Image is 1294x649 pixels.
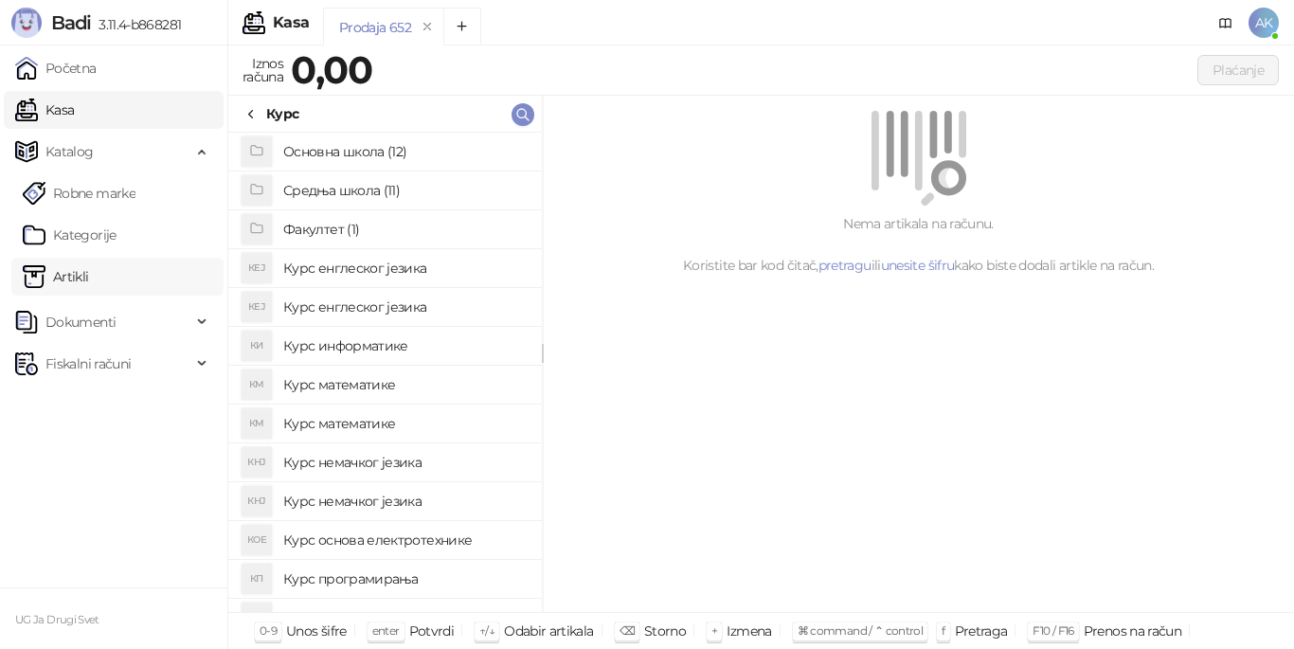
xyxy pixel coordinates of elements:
span: Dokumenti [45,303,116,341]
div: КНЈ [242,486,272,516]
span: ⌘ command / ⌃ control [798,623,924,638]
span: AK [1249,8,1279,38]
div: КОЕ [242,525,272,555]
a: Dokumentacija [1211,8,1241,38]
small: UG Ja Drugi Svet [15,613,99,626]
h4: Курс немачког језика [283,486,527,516]
h4: Средња школа (11) [283,175,527,206]
div: Odabir artikala [504,619,593,643]
a: unesite šifru [881,257,955,274]
button: remove [415,19,440,35]
div: Nema artikala na računu. Koristite bar kod čitač, ili kako biste dodali artikle na račun. [566,213,1271,276]
div: КЕЈ [242,253,272,283]
div: КНЈ [242,447,272,478]
div: КП [242,564,272,594]
h4: Курс информатике [283,331,527,361]
h4: Курс математике [283,370,527,400]
div: Unos šifre [286,619,347,643]
h4: Основна школа (12) [283,136,527,167]
h4: Курс енглеског језика [283,253,527,283]
h4: Курс немачког језика [283,447,527,478]
a: Kasa [15,91,74,129]
button: Add tab [443,8,481,45]
div: Potvrdi [409,619,455,643]
span: + [711,623,717,638]
div: Курс [266,103,298,124]
div: Storno [644,619,686,643]
strong: 0,00 [291,46,372,93]
div: Iznos računa [239,51,287,89]
div: Kasa [273,15,309,30]
span: Badi [51,11,91,34]
div: КП [242,603,272,633]
div: КМ [242,370,272,400]
span: ↑/↓ [479,623,494,638]
div: Izmena [727,619,771,643]
div: КЕЈ [242,292,272,322]
img: Logo [11,8,42,38]
a: Robne marke [23,174,135,212]
a: Kategorije [23,216,117,254]
h4: Курс енглеског језика [283,292,527,322]
span: enter [372,623,400,638]
a: ArtikliArtikli [23,258,89,296]
div: Pretraga [955,619,1008,643]
span: 3.11.4-b868281 [91,16,181,33]
div: Prenos na račun [1084,619,1181,643]
h4: Курс програмирања [283,603,527,633]
div: КМ [242,408,272,439]
a: pretragu [818,257,872,274]
h4: Курс основа електротехнике [283,525,527,555]
span: 0-9 [260,623,277,638]
div: Prodaja 652 [339,17,411,38]
div: grid [228,133,542,612]
h4: Курс математике [283,408,527,439]
span: F10 / F16 [1033,623,1073,638]
h4: Факултет (1) [283,214,527,244]
span: ⌫ [620,623,635,638]
span: f [942,623,944,638]
button: Plaćanje [1197,55,1279,85]
a: Početna [15,49,97,87]
span: Katalog [45,133,94,171]
span: Fiskalni računi [45,345,131,383]
h4: Курс програмирања [283,564,527,594]
div: КИ [242,331,272,361]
